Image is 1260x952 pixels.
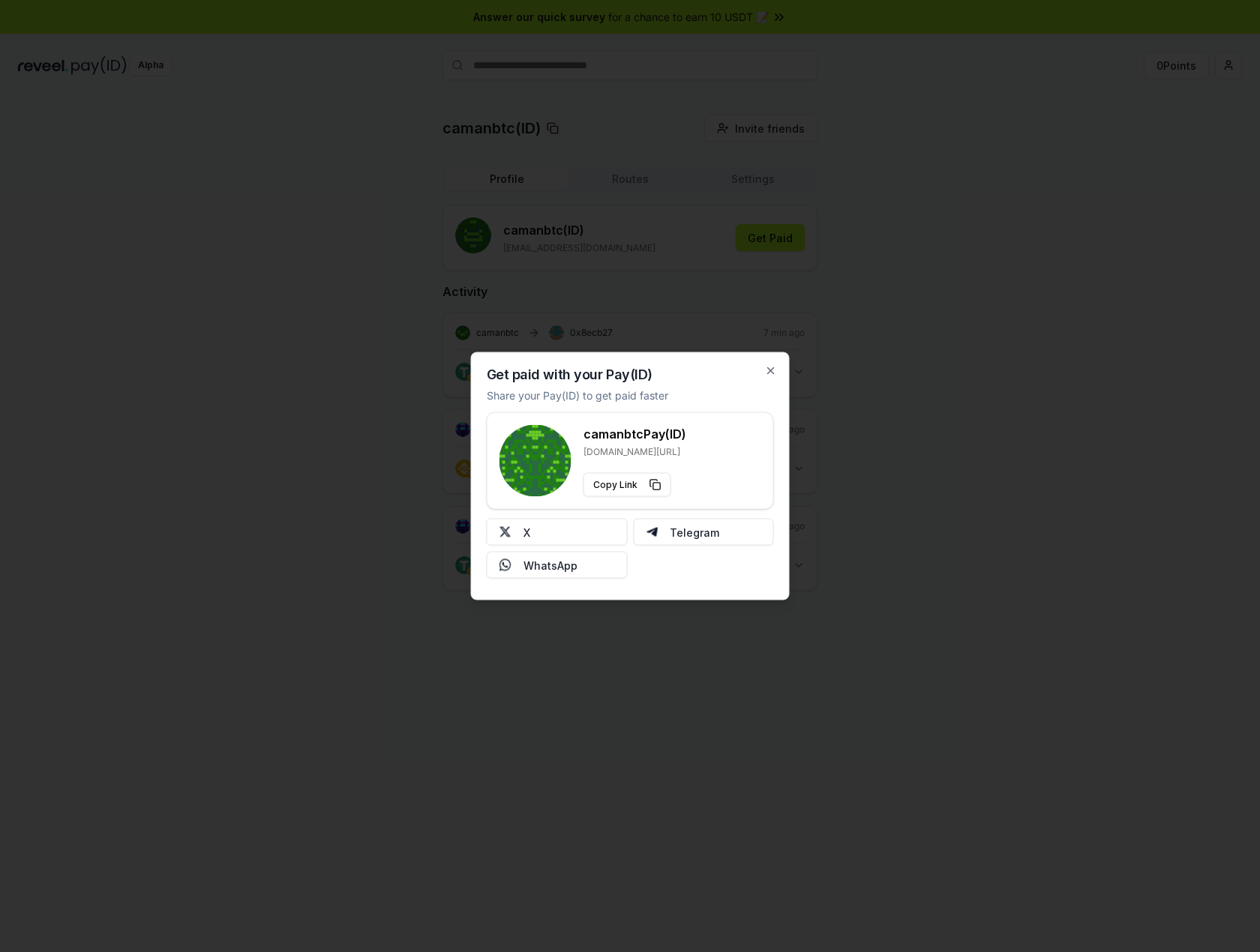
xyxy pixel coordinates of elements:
[487,368,652,382] h2: Get paid with your Pay(ID)
[487,519,628,546] button: X
[583,425,686,443] h3: camanbtc Pay(ID)
[633,519,774,546] button: Telegram
[487,388,668,403] p: Share your Pay(ID) to get paid faster
[487,552,628,579] button: WhatsApp
[583,473,671,497] button: Copy Link
[499,559,511,571] img: Whatsapp
[499,526,511,538] img: X
[646,526,658,538] img: Telegram
[583,446,686,458] p: [DOMAIN_NAME][URL]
